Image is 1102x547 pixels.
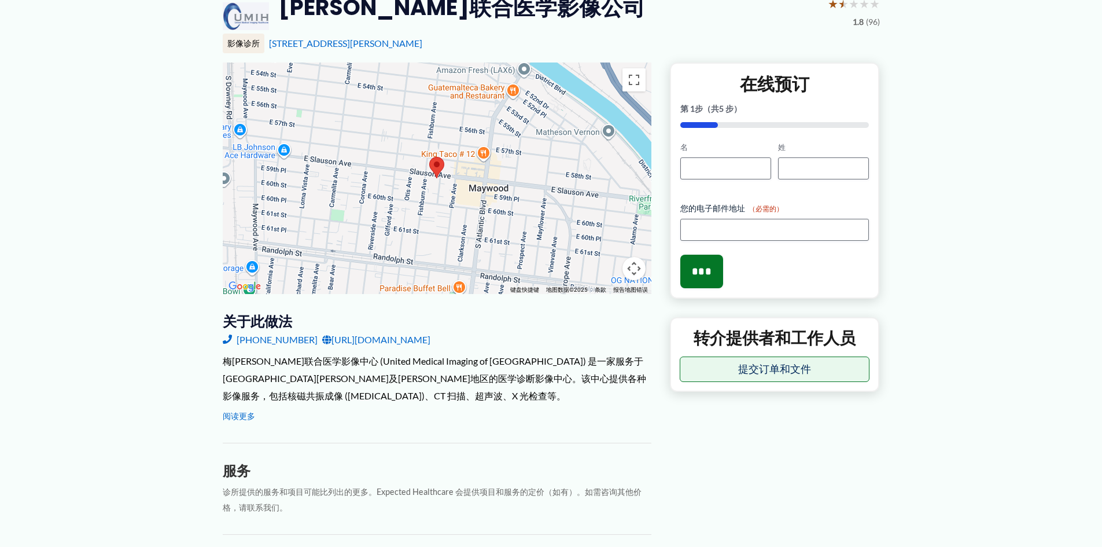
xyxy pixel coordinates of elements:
[694,328,856,347] font: 转介提供者和工作人员
[680,357,870,382] button: 提交订单和文件
[866,17,880,27] font: (96)
[740,72,809,97] font: 在线预订
[226,279,264,294] a: 在 Google 地图中打开此区域（打开新窗口）
[595,287,606,293] font: 条款
[613,287,648,293] a: 报告地图错误
[226,279,264,294] img: 谷歌
[331,334,430,345] font: [URL][DOMAIN_NAME]
[546,287,588,293] font: 地图数据©2025
[778,142,786,152] font: 姓
[223,461,250,480] font: 服务
[223,355,646,401] font: 梅[PERSON_NAME]联合医学影像中心 (United Medical Imaging of [GEOGRAPHIC_DATA]) 是一家服务于[GEOGRAPHIC_DATA][PERS...
[622,257,646,280] button: 地图相机控件
[237,334,318,345] font: [PHONE_NUMBER]
[227,38,260,48] font: 影像诊所
[680,142,688,152] font: 名
[680,104,695,113] font: 第 1
[223,410,255,424] button: 阅读更多
[510,286,539,294] button: 键盘快捷键
[719,104,742,113] font: 5 步）
[695,104,703,113] font: 步
[510,287,539,293] font: 键盘快捷键
[269,38,422,49] a: [STREET_ADDRESS][PERSON_NAME]
[622,68,646,91] button: 切换全屏视图
[223,331,318,348] a: [PHONE_NUMBER]
[322,331,430,348] a: [URL][DOMAIN_NAME]
[223,312,292,331] font: 关于此做法
[223,487,642,512] font: 诊所提供的服务和项目可能比列出的更多。Expected Healthcare 会提供项目和服务的定价（如有）。如需咨询其他价格，请联系我们。
[738,363,811,376] font: 提交订单和文件
[680,203,745,213] font: 您的电子邮件地址
[703,104,719,113] font: （共
[223,412,255,421] font: 阅读更多
[853,17,864,27] font: 1.8
[749,204,783,213] font: （必需的）
[595,287,606,293] a: 条款（在新标签页中打开）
